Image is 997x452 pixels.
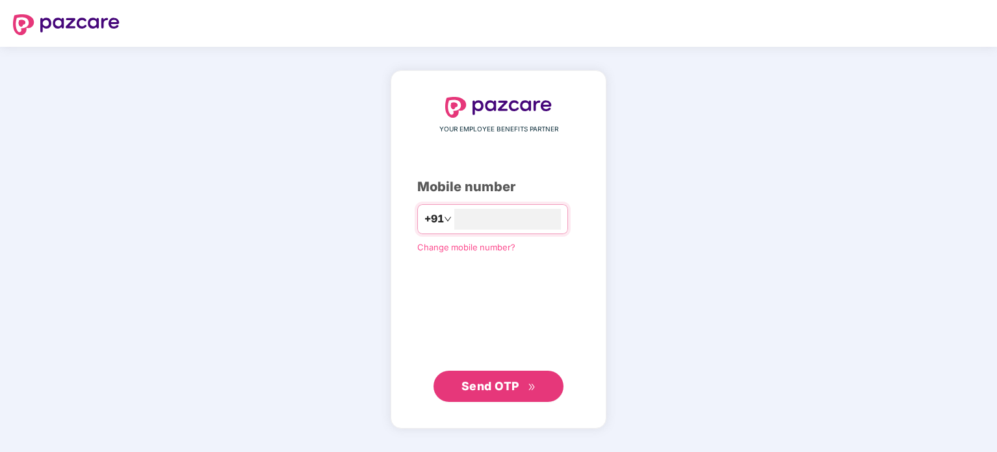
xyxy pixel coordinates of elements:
[444,215,452,223] span: down
[439,124,558,135] span: YOUR EMPLOYEE BENEFITS PARTNER
[461,379,519,393] span: Send OTP
[13,14,120,35] img: logo
[445,97,552,118] img: logo
[434,371,563,402] button: Send OTPdouble-right
[417,242,515,252] a: Change mobile number?
[417,177,580,197] div: Mobile number
[424,211,444,227] span: +91
[528,383,536,392] span: double-right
